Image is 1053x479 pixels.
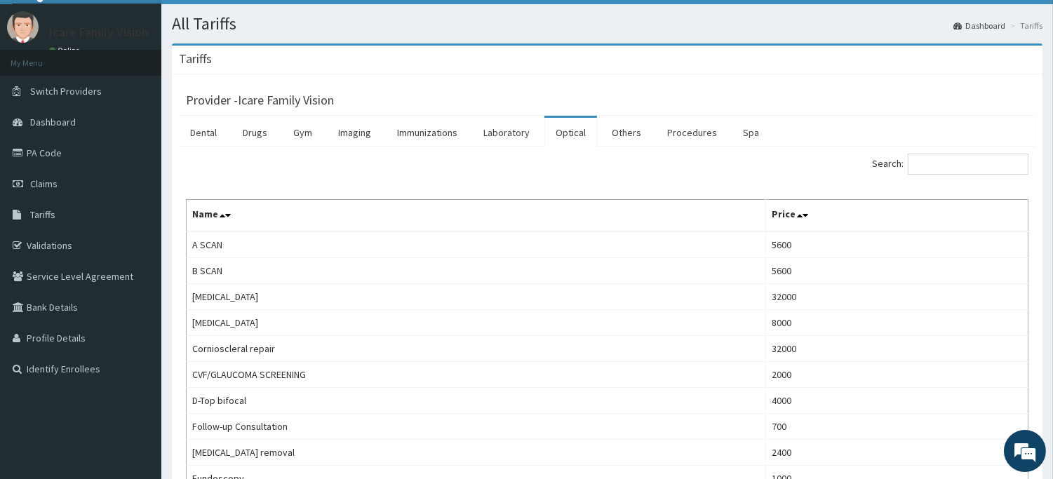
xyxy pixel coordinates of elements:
span: Dashboard [30,116,76,128]
td: 700 [766,414,1028,440]
span: Switch Providers [30,85,102,97]
span: Claims [30,177,58,190]
h3: Tariffs [179,53,212,65]
td: B SCAN [187,258,766,284]
span: Tariffs [30,208,55,221]
a: Optical [544,118,597,147]
td: 8000 [766,310,1028,336]
h3: Provider - Icare Family Vision [186,94,334,107]
td: 4000 [766,388,1028,414]
li: Tariffs [1007,20,1042,32]
td: [MEDICAL_DATA] [187,310,766,336]
td: 32000 [766,284,1028,310]
td: 5600 [766,258,1028,284]
td: CVF/GLAUCOMA SCREENING [187,362,766,388]
a: Drugs [232,118,279,147]
td: D-Top bifocal [187,388,766,414]
a: Online [49,46,83,55]
a: Dental [179,118,228,147]
a: Gym [282,118,323,147]
td: [MEDICAL_DATA] [187,284,766,310]
td: A SCAN [187,231,766,258]
a: Procedures [656,118,728,147]
a: Imaging [327,118,382,147]
a: Spa [732,118,770,147]
a: Laboratory [472,118,541,147]
img: User Image [7,11,39,43]
p: Icare Family Vision [49,26,149,39]
td: 2000 [766,362,1028,388]
input: Search: [908,154,1028,175]
a: Others [601,118,652,147]
label: Search: [872,154,1028,175]
td: [MEDICAL_DATA] removal [187,440,766,466]
th: Name [187,200,766,232]
h1: All Tariffs [172,15,1042,33]
td: 5600 [766,231,1028,258]
td: 32000 [766,336,1028,362]
th: Price [766,200,1028,232]
td: Follow-up Consultation [187,414,766,440]
a: Immunizations [386,118,469,147]
a: Dashboard [953,20,1005,32]
td: Cornioscleral repair [187,336,766,362]
td: 2400 [766,440,1028,466]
